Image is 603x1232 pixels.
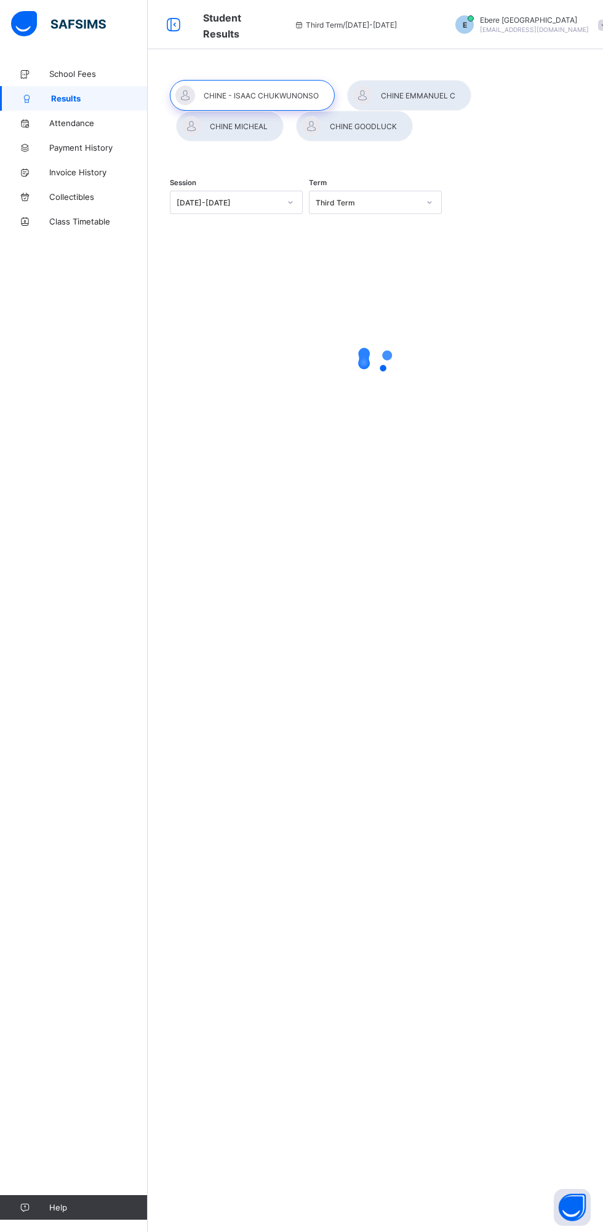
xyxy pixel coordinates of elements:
span: Ebere [GEOGRAPHIC_DATA] [480,15,589,25]
span: School Fees [49,69,148,79]
img: safsims [11,11,106,37]
span: Term [309,178,327,187]
span: Help [49,1202,147,1212]
span: Attendance [49,118,148,128]
span: session/term information [294,20,397,30]
span: E [463,20,467,30]
div: [DATE]-[DATE] [177,198,280,207]
span: Session [170,178,196,187]
div: Third Term [316,198,419,207]
button: Open asap [554,1189,591,1226]
span: Payment History [49,143,148,153]
span: [EMAIL_ADDRESS][DOMAIN_NAME] [480,26,589,33]
span: Results [51,93,148,103]
span: Student Results [203,12,241,40]
span: Collectibles [49,192,148,202]
span: Class Timetable [49,217,148,226]
span: Invoice History [49,167,148,177]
